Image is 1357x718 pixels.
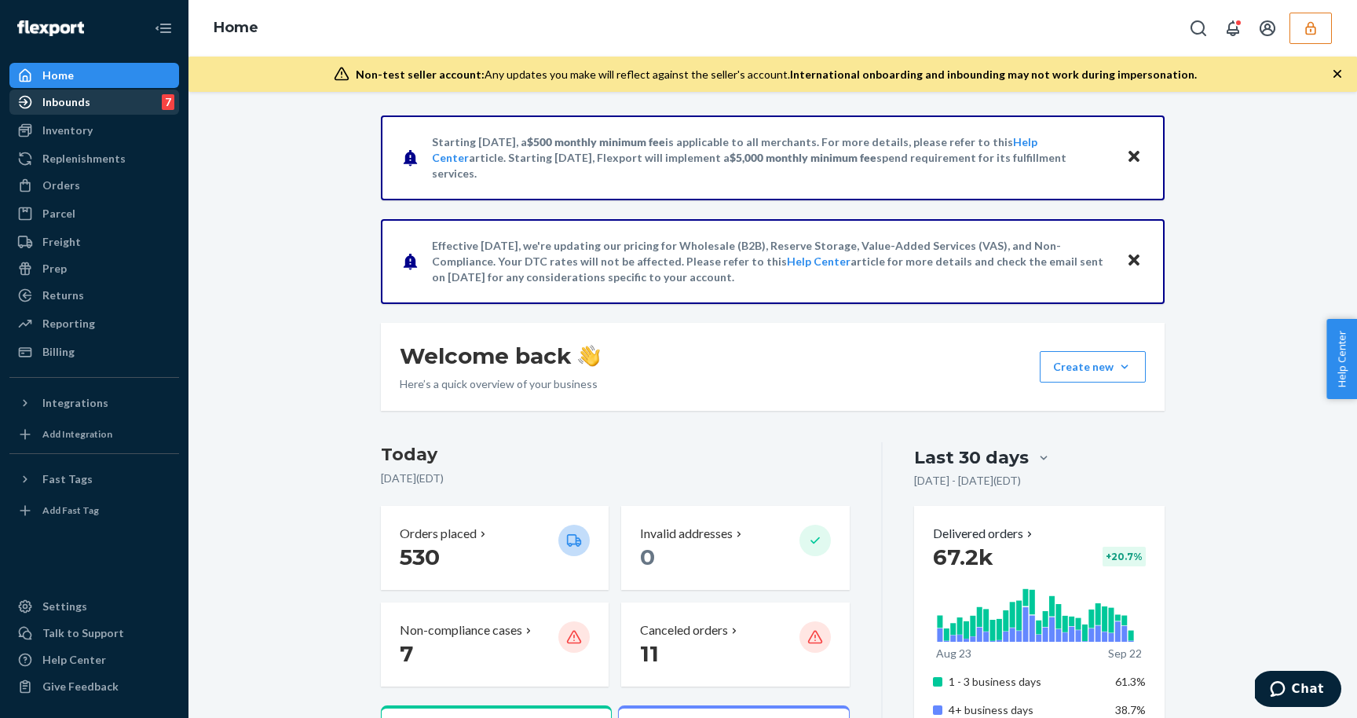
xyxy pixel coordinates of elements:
span: $500 monthly minimum fee [527,135,665,148]
p: Sep 22 [1108,646,1142,661]
span: 530 [400,544,440,570]
button: Orders placed 530 [381,506,609,590]
button: Invalid addresses 0 [621,506,849,590]
p: Canceled orders [640,621,728,639]
p: [DATE] ( EDT ) [381,471,850,486]
a: Help Center [9,647,179,672]
a: Inbounds7 [9,90,179,115]
p: Non-compliance cases [400,621,522,639]
button: Open Search Box [1183,13,1214,44]
span: $5,000 monthly minimum fee [730,151,876,164]
p: 1 - 3 business days [949,674,1103,690]
button: Close [1124,146,1144,169]
div: Replenishments [42,151,126,167]
div: Add Fast Tag [42,504,99,517]
button: Canceled orders 11 [621,603,849,687]
button: Close Navigation [148,13,179,44]
div: Last 30 days [914,445,1029,470]
a: Home [9,63,179,88]
div: Inbounds [42,94,90,110]
div: Inventory [42,123,93,138]
div: Any updates you make will reflect against the seller's account. [356,67,1197,82]
div: Reporting [42,316,95,332]
button: Delivered orders [933,525,1036,543]
a: Home [214,19,258,36]
a: Orders [9,173,179,198]
button: Integrations [9,390,179,416]
button: Talk to Support [9,621,179,646]
div: Fast Tags [42,471,93,487]
a: Returns [9,283,179,308]
span: 11 [640,640,659,667]
p: [DATE] - [DATE] ( EDT ) [914,473,1021,489]
button: Open notifications [1217,13,1249,44]
a: Reporting [9,311,179,336]
div: Billing [42,344,75,360]
p: Invalid addresses [640,525,733,543]
span: 38.7% [1115,703,1146,716]
button: Close [1124,250,1144,273]
a: Replenishments [9,146,179,171]
div: Returns [42,288,84,303]
a: Prep [9,256,179,281]
span: 0 [640,544,655,570]
img: Flexport logo [17,20,84,36]
div: Integrations [42,395,108,411]
div: 7 [162,94,174,110]
div: Freight [42,234,81,250]
a: Freight [9,229,179,255]
div: Talk to Support [42,625,124,641]
p: Here’s a quick overview of your business [400,376,600,392]
a: Inventory [9,118,179,143]
div: Add Integration [42,427,112,441]
p: Effective [DATE], we're updating our pricing for Wholesale (B2B), Reserve Storage, Value-Added Se... [432,238,1111,285]
a: Billing [9,339,179,364]
a: Add Integration [9,422,179,447]
a: Settings [9,594,179,619]
button: Fast Tags [9,467,179,492]
div: Orders [42,178,80,193]
h1: Welcome back [400,342,600,370]
div: + 20.7 % [1103,547,1146,566]
button: Non-compliance cases 7 [381,603,609,687]
a: Help Center [787,255,850,268]
a: Parcel [9,201,179,226]
div: Prep [42,261,67,277]
button: Give Feedback [9,674,179,699]
div: Give Feedback [42,679,119,694]
span: International onboarding and inbounding may not work during impersonation. [790,68,1197,81]
div: Settings [42,599,87,614]
p: Aug 23 [936,646,971,661]
h3: Today [381,442,850,467]
button: Help Center [1326,319,1357,399]
p: 4+ business days [949,702,1103,718]
span: 7 [400,640,413,667]
span: 61.3% [1115,675,1146,688]
ol: breadcrumbs [201,5,271,51]
span: 67.2k [933,544,993,570]
button: Create new [1040,351,1146,383]
p: Orders placed [400,525,477,543]
button: Open account menu [1252,13,1283,44]
div: Home [42,68,74,83]
img: hand-wave emoji [578,345,600,367]
div: Parcel [42,206,75,222]
a: Add Fast Tag [9,498,179,523]
iframe: Opens a widget where you can chat to one of our agents [1255,671,1341,710]
p: Starting [DATE], a is applicable to all merchants. For more details, please refer to this article... [432,134,1111,181]
div: Help Center [42,652,106,668]
span: Non-test seller account: [356,68,485,81]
